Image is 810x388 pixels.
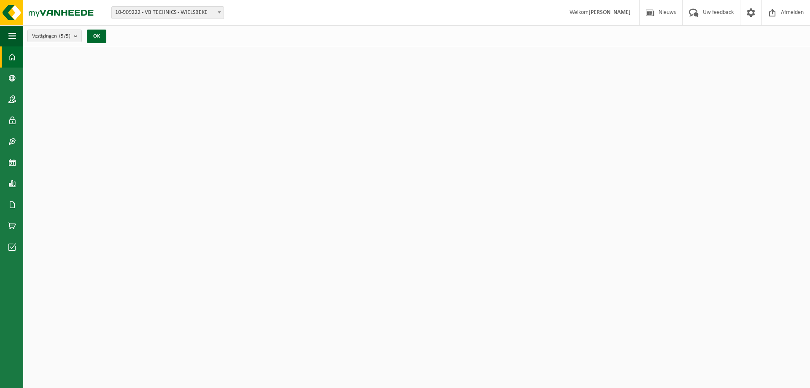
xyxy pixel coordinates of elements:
[27,30,82,42] button: Vestigingen(5/5)
[59,33,70,39] count: (5/5)
[87,30,106,43] button: OK
[589,9,631,16] strong: [PERSON_NAME]
[32,30,70,43] span: Vestigingen
[112,7,224,19] span: 10-909222 - VB TECHNICS - WIELSBEKE
[111,6,224,19] span: 10-909222 - VB TECHNICS - WIELSBEKE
